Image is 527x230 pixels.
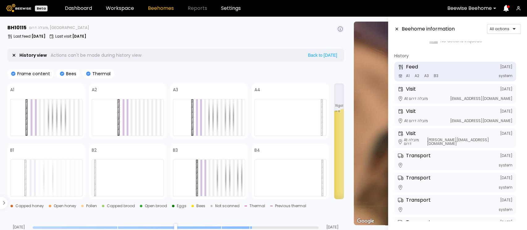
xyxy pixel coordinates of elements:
span: system [499,74,512,78]
span: [EMAIL_ADDRESS][DOMAIN_NAME] [450,97,512,101]
h4: B3 [173,148,178,152]
b: [DATE] [31,34,45,39]
p: Last feed : [14,35,45,38]
div: At מזבלה דרום [398,138,512,146]
p: Last visit : [55,35,86,38]
div: At מזבלה דרום [398,118,512,123]
h3: Visit [406,131,416,136]
h4: A3 [173,88,178,92]
div: Capped honey [15,204,44,208]
h3: Feed [406,64,418,69]
span: [DATE] [500,220,512,224]
span: [DATE] [500,87,512,91]
div: Eggs [177,204,186,208]
h4: B1 [10,148,14,152]
div: Thermal [249,204,265,208]
a: Open this area in Google Maps (opens a new window) [355,217,376,225]
span: [DATE] [500,65,512,69]
span: 16 gal [335,104,343,107]
span: [EMAIL_ADDRESS][DOMAIN_NAME] [450,119,512,123]
span: [DATE] [500,154,512,158]
p: History view [19,53,47,57]
a: Beehomes [148,6,174,11]
p: Actions can't be made during history view [51,53,141,57]
img: Google [355,217,376,225]
a: Workspace [106,6,134,11]
h3: Visit [406,109,416,114]
h3: Visit [406,87,416,92]
img: Beewise logo [6,4,31,12]
h3: Transport [406,175,431,180]
span: system [499,186,512,189]
span: A1 [404,73,412,79]
h4: A4 [254,88,260,92]
span: Reports [188,6,207,11]
h3: Transport [406,220,431,225]
div: Beta [35,6,48,11]
span: [DATE] [7,225,30,229]
p: Frame content [15,72,50,76]
span: A3 [422,73,431,79]
h3: BH 10115 [7,25,27,30]
span: [PERSON_NAME][EMAIL_ADDRESS][DOMAIN_NAME] [427,138,512,146]
h4: History [394,54,409,58]
span: [DATE] [500,176,512,180]
span: [DATE] [500,132,512,135]
div: Bees [196,204,205,208]
a: Settings [221,6,241,11]
p: Bees [64,72,76,76]
div: At מזבלה דרום [398,96,512,101]
h4: A2 [92,88,97,92]
h3: Beehome information [402,27,455,31]
span: [DATE] [500,198,512,202]
span: [DATE] [321,225,344,229]
b: [DATE] [72,34,86,39]
span: B3 [432,73,440,79]
h4: A1 [10,88,14,92]
a: Dashboard [65,6,92,11]
span: system [499,208,512,212]
div: Not scanned [215,204,240,208]
div: Pollen [86,204,97,208]
span: מזבלה דרום, [GEOGRAPHIC_DATA] [29,26,89,30]
h4: B4 [254,148,260,152]
div: Open honey [54,204,76,208]
h3: Transport [406,198,431,203]
div: Open brood [145,204,167,208]
div: Capped brood [107,204,135,208]
h3: Transport [406,153,431,158]
span: system [499,163,512,167]
span: A2 [413,73,421,79]
span: [DATE] [500,109,512,113]
div: Previous thermal [275,204,306,208]
p: Thermal [90,72,111,76]
button: Back to [DATE] [306,52,339,58]
h4: B2 [92,148,97,152]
